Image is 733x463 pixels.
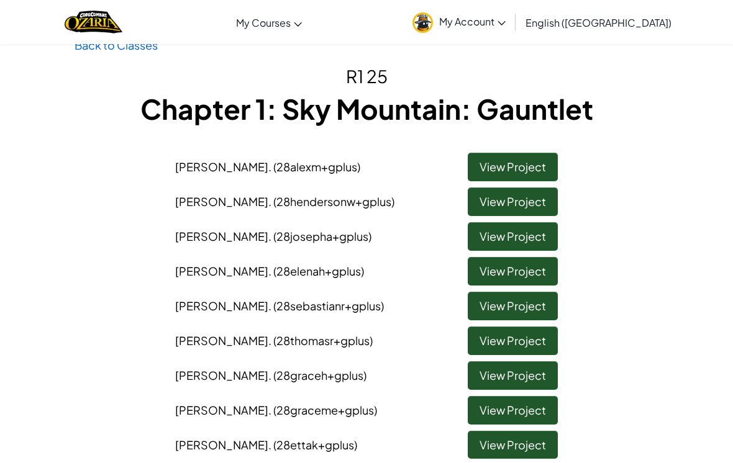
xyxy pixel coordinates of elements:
span: My Account [439,15,506,28]
a: My Courses [230,6,308,39]
span: [PERSON_NAME] [175,368,366,382]
a: English ([GEOGRAPHIC_DATA]) [519,6,678,39]
a: View Project [468,361,558,390]
span: . (28graceme+gplus) [268,403,377,417]
span: . (28josepha+gplus) [268,229,371,243]
span: [PERSON_NAME] [175,194,394,209]
a: View Project [468,326,558,355]
span: [PERSON_NAME] [175,403,377,417]
span: English ([GEOGRAPHIC_DATA]) [526,16,672,29]
a: View Project [468,187,558,216]
h1: Chapter 1: Sky Mountain: Gauntlet [75,89,658,128]
span: . (28hendersonw+gplus) [268,194,394,209]
span: . (28thomasr+gplus) [268,333,373,348]
span: [PERSON_NAME] [175,333,373,348]
span: . (28elenah+gplus) [268,264,364,278]
a: View Project [468,396,558,425]
span: . (28graceh+gplus) [268,368,366,382]
h2: R1 25 [75,63,658,89]
img: Home [65,9,122,35]
span: My Courses [236,16,291,29]
span: . (28ettak+gplus) [268,438,357,452]
img: avatar [412,12,433,33]
span: [PERSON_NAME] [175,264,364,278]
a: Back to Classes [75,38,158,52]
a: View Project [468,222,558,251]
a: My Account [406,2,512,42]
a: View Project [468,257,558,285]
a: View Project [468,153,558,181]
a: Ozaria by CodeCombat logo [65,9,122,35]
span: [PERSON_NAME] [175,229,371,243]
a: View Project [468,431,558,459]
span: [PERSON_NAME] [175,160,360,174]
span: . (28alexm+gplus) [268,160,360,174]
span: [PERSON_NAME] [175,299,384,313]
a: View Project [468,292,558,320]
span: . (28sebastianr+gplus) [268,299,384,313]
span: [PERSON_NAME] [175,438,357,452]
